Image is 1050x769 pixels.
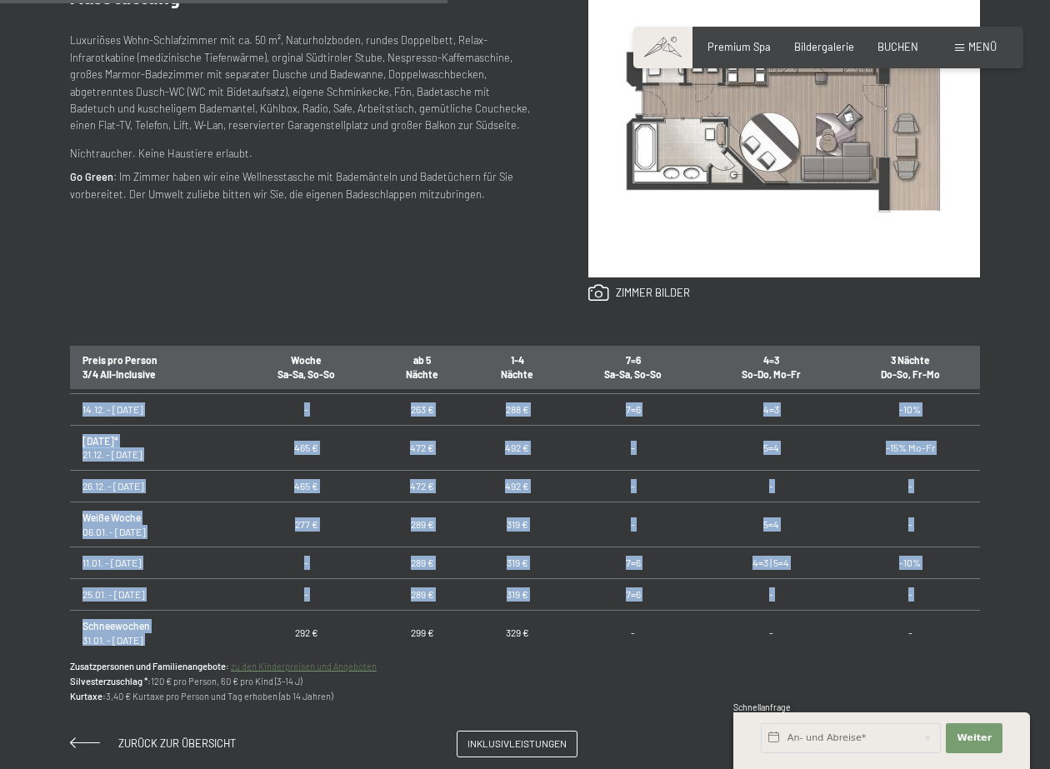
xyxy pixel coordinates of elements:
td: - [841,579,980,611]
td: - [565,611,702,657]
a: zu den Kinderpreisen und Angeboten [231,661,377,672]
p: 120 € pro Person, 60 € pro Kind (3-14 J) 3,40 € Kurtaxe pro Person und Tag erhoben (ab 14 Jahren) [70,659,980,704]
th: ab 5 Nächte [375,344,470,390]
td: 5=4 [702,502,841,547]
td: - [238,547,375,579]
td: 492 € [470,425,565,471]
td: 289 € [375,579,470,611]
td: - [702,611,841,657]
td: 472 € [375,471,470,502]
th: 4=3 So-Do, Mo-Fr [702,344,841,390]
td: 299 € [375,611,470,657]
td: 288 € [470,393,565,425]
td: - [565,502,702,547]
strong: Go Green [70,170,113,183]
td: 31.01. - [DATE] [70,611,238,657]
td: -10% [841,393,980,425]
span: Zurück zur Übersicht [118,737,236,750]
span: Schnellanfrage [733,702,791,712]
td: 7=6 [565,579,702,611]
td: 21.12. - [DATE] [70,425,238,471]
td: - [565,425,702,471]
td: - [702,579,841,611]
th: Woche Sa-Sa, So-So [238,344,375,390]
td: 26.12. - [DATE] [70,471,238,502]
td: -10% [841,547,980,579]
strong: Zusatzpersonen und Familienangebote: [70,661,229,672]
a: Inklusivleistungen [457,732,577,757]
a: Zurück zur Übersicht [70,737,236,750]
td: 263 € [375,393,470,425]
td: 465 € [238,425,375,471]
td: 7=6 [565,393,702,425]
span: Inklusivleistungen [467,737,567,751]
td: 465 € [238,471,375,502]
strong: Silvesterzuschlag *: [70,676,151,687]
td: 5=4 [702,425,841,471]
td: -15% Mo-Fr [841,425,980,471]
th: Preis pro Person 3/4 All-Inclusive [70,344,238,390]
td: 25.01. - [DATE] [70,579,238,611]
td: 329 € [470,611,565,657]
td: 319 € [470,547,565,579]
td: 289 € [375,502,470,547]
strong: Schneewochen [82,620,150,632]
td: - [238,393,375,425]
td: 492 € [470,471,565,502]
td: 472 € [375,425,470,471]
a: Premium Spa [707,40,771,53]
a: Bildergalerie [794,40,854,53]
strong: Kurtaxe: [70,691,106,702]
td: - [841,502,980,547]
td: 4=3 | 5=4 [702,547,841,579]
td: - [841,611,980,657]
td: - [841,471,980,502]
th: 1-4 Nächte [470,344,565,390]
td: 277 € [238,502,375,547]
button: Weiter [946,723,1002,753]
a: BUCHEN [877,40,918,53]
td: 319 € [470,579,565,611]
td: - [565,471,702,502]
span: Menü [968,40,997,53]
td: 14.12. - [DATE] [70,393,238,425]
td: 289 € [375,547,470,579]
td: 4=3 [702,393,841,425]
strong: Weiße Woche [82,512,141,523]
td: 7=6 [565,547,702,579]
td: 11.01. - [DATE] [70,547,238,579]
span: Weiter [957,732,992,745]
td: 06.01. - [DATE] [70,502,238,547]
td: - [702,471,841,502]
td: 319 € [470,502,565,547]
td: 292 € [238,611,375,657]
th: 7=6 Sa-Sa, So-So [565,344,702,390]
p: Luxuriöses Wohn-Schlafzimmer mit ca. 50 m², Naturholzboden, rundes Doppelbett, Relax-Infrarotkabi... [70,32,535,134]
p: : Im Zimmer haben wir eine Wellnesstasche mit Bademänteln und Badetüchern für Sie vorbereitet. De... [70,168,535,202]
strong: [DATE]* [82,435,118,447]
p: Nichtraucher. Keine Haustiere erlaubt. [70,145,535,162]
td: - [238,579,375,611]
th: 3 Nächte Do-So, Fr-Mo [841,344,980,390]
